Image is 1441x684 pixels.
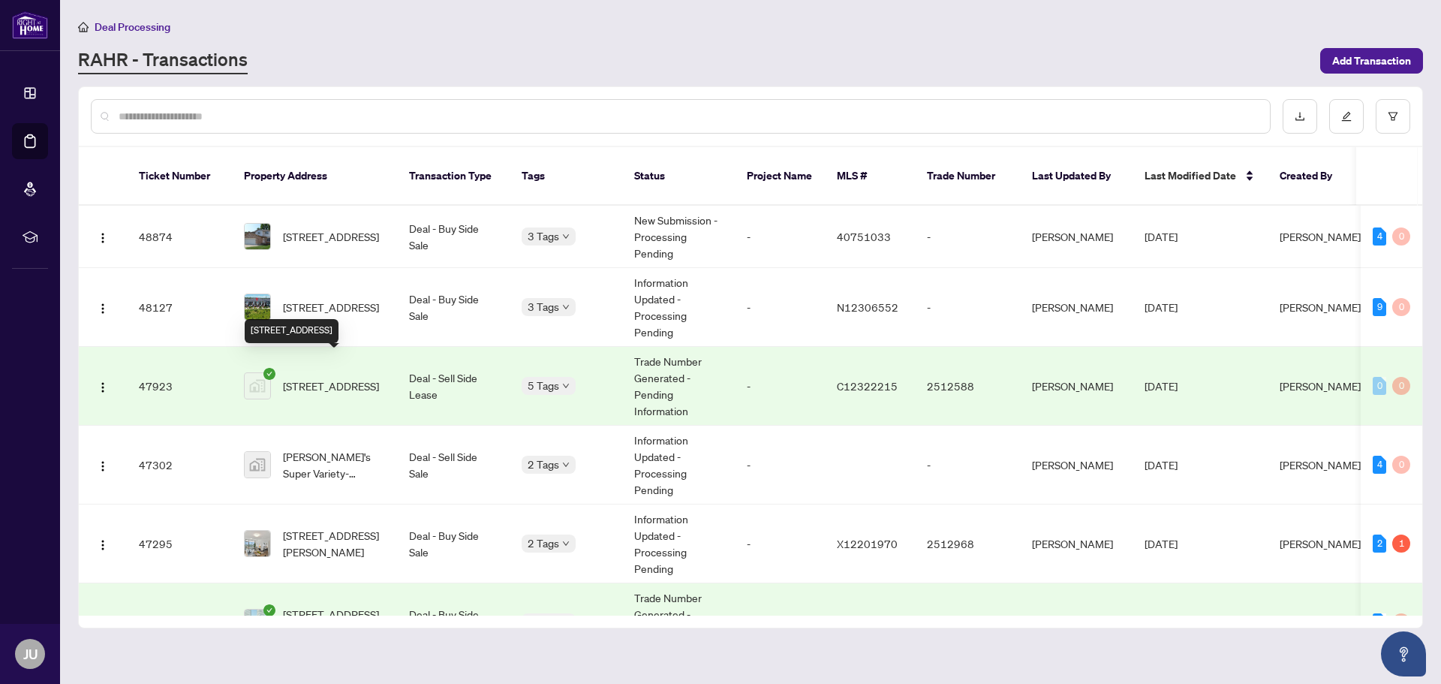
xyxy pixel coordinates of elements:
[1373,298,1386,316] div: 9
[510,147,622,206] th: Tags
[1280,300,1361,314] span: [PERSON_NAME]
[91,374,115,398] button: Logo
[127,583,232,662] td: 47206
[1373,456,1386,474] div: 4
[735,347,825,426] td: -
[283,448,385,481] span: [PERSON_NAME]'s Super Variety-[STREET_ADDRESS]
[1133,147,1268,206] th: Last Modified Date
[95,20,170,34] span: Deal Processing
[915,505,1020,583] td: 2512968
[1376,99,1410,134] button: filter
[528,535,559,552] span: 2 Tags
[283,299,379,315] span: [STREET_ADDRESS]
[127,505,232,583] td: 47295
[78,22,89,32] span: home
[1373,613,1386,631] div: 2
[837,300,898,314] span: N12306552
[1020,268,1133,347] td: [PERSON_NAME]
[528,613,559,631] span: 3 Tags
[245,319,338,343] div: [STREET_ADDRESS]
[528,227,559,245] span: 3 Tags
[97,232,109,244] img: Logo
[397,147,510,206] th: Transaction Type
[97,460,109,472] img: Logo
[528,377,559,394] span: 5 Tags
[283,606,385,639] span: [STREET_ADDRESS][PERSON_NAME]
[1332,49,1411,73] span: Add Transaction
[915,268,1020,347] td: -
[1392,227,1410,246] div: 0
[735,505,825,583] td: -
[91,532,115,556] button: Logo
[127,147,232,206] th: Ticket Number
[232,147,397,206] th: Property Address
[562,382,570,390] span: down
[91,610,115,634] button: Logo
[1020,583,1133,662] td: [PERSON_NAME]
[1020,426,1133,505] td: [PERSON_NAME]
[528,298,559,315] span: 3 Tags
[127,206,232,268] td: 48874
[1145,379,1178,393] span: [DATE]
[1373,377,1386,395] div: 0
[1268,147,1358,206] th: Created By
[78,47,248,74] a: RAHR - Transactions
[245,294,270,320] img: thumbnail-img
[1020,505,1133,583] td: [PERSON_NAME]
[12,11,48,39] img: logo
[915,147,1020,206] th: Trade Number
[23,643,38,664] span: JU
[735,147,825,206] th: Project Name
[1145,458,1178,472] span: [DATE]
[1020,206,1133,268] td: [PERSON_NAME]
[1145,537,1178,550] span: [DATE]
[91,453,115,477] button: Logo
[283,527,385,560] span: [STREET_ADDRESS][PERSON_NAME]
[562,303,570,311] span: down
[735,583,825,662] td: -
[397,206,510,268] td: Deal - Buy Side Sale
[1320,48,1423,74] button: Add Transaction
[1280,458,1361,472] span: [PERSON_NAME]
[1280,537,1361,550] span: [PERSON_NAME]
[97,303,109,315] img: Logo
[1280,230,1361,243] span: [PERSON_NAME]
[283,228,379,245] span: [STREET_ADDRESS]
[622,268,735,347] td: Information Updated - Processing Pending
[1392,298,1410,316] div: 0
[915,583,1020,662] td: 2512009
[735,426,825,505] td: -
[622,347,735,426] td: Trade Number Generated - Pending Information
[1020,347,1133,426] td: [PERSON_NAME]
[397,347,510,426] td: Deal - Sell Side Lease
[562,461,570,469] span: down
[825,147,915,206] th: MLS #
[263,368,275,380] span: check-circle
[245,452,270,478] img: thumbnail-img
[1392,613,1410,631] div: 0
[1388,111,1398,122] span: filter
[1329,99,1364,134] button: edit
[1280,379,1361,393] span: [PERSON_NAME]
[245,610,270,635] img: thumbnail-img
[622,147,735,206] th: Status
[1392,377,1410,395] div: 0
[1392,535,1410,553] div: 1
[622,426,735,505] td: Information Updated - Processing Pending
[1392,456,1410,474] div: 0
[91,295,115,319] button: Logo
[1373,535,1386,553] div: 2
[245,224,270,249] img: thumbnail-img
[915,347,1020,426] td: 2512588
[97,539,109,551] img: Logo
[915,206,1020,268] td: -
[622,206,735,268] td: New Submission - Processing Pending
[397,505,510,583] td: Deal - Buy Side Sale
[735,268,825,347] td: -
[915,426,1020,505] td: -
[1283,99,1317,134] button: download
[1373,227,1386,246] div: 4
[397,583,510,662] td: Deal - Buy Side Lease
[127,268,232,347] td: 48127
[1020,147,1133,206] th: Last Updated By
